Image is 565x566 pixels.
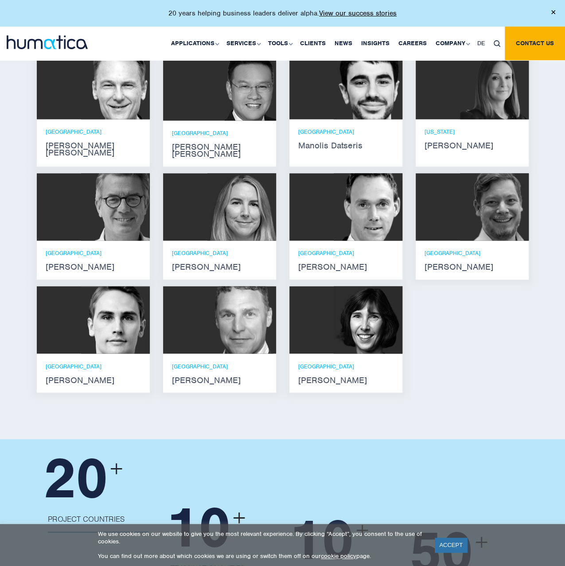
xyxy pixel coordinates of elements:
[110,454,123,483] span: +
[98,552,424,560] p: You can find out more about which cookies we are using or switch them off on our page.
[46,362,141,370] p: [GEOGRAPHIC_DATA]
[425,128,520,136] p: [US_STATE]
[334,52,402,119] img: Manolis Datseris
[298,249,394,257] p: [GEOGRAPHIC_DATA]
[172,376,267,384] strong: [PERSON_NAME]
[298,376,394,384] strong: [PERSON_NAME]
[172,143,267,158] strong: [PERSON_NAME] [PERSON_NAME]
[46,264,141,271] strong: [PERSON_NAME]
[394,27,431,60] a: Careers
[330,27,357,60] a: News
[7,35,88,49] img: logo
[356,516,369,545] span: +
[298,264,394,271] strong: [PERSON_NAME]
[264,27,296,60] a: Tools
[460,52,529,119] img: Melissa Mounce
[172,249,267,257] p: [GEOGRAPHIC_DATA]
[334,286,402,353] img: Karen Wright
[46,128,141,136] p: [GEOGRAPHIC_DATA]
[298,362,394,370] p: [GEOGRAPHIC_DATA]
[98,530,424,545] p: We use cookies on our website to give you the most relevant experience. By clicking “Accept”, you...
[425,142,520,149] strong: [PERSON_NAME]
[321,552,356,560] a: cookie policy
[296,27,330,60] a: Clients
[201,52,276,120] img: Jen Jee Chan
[425,249,520,257] p: [GEOGRAPHIC_DATA]
[172,129,267,137] p: [GEOGRAPHIC_DATA]
[298,142,394,149] strong: Manolis Datseris
[46,249,141,257] p: [GEOGRAPHIC_DATA]
[207,173,276,240] img: Zoë Fox
[207,286,276,353] img: Bryan Turner
[166,492,231,561] span: 10
[460,173,529,240] img: Claudio Limacher
[168,9,397,18] p: 20 years helping business leaders deliver alpha.
[473,27,489,60] a: DE
[334,173,402,240] img: Andreas Knobloch
[43,443,108,512] span: 20
[505,27,565,60] a: Contact us
[81,173,150,240] img: Jan Löning
[172,362,267,370] p: [GEOGRAPHIC_DATA]
[494,40,500,47] img: search_icon
[167,27,222,60] a: Applications
[222,27,264,60] a: Services
[357,27,394,60] a: Insights
[298,128,394,136] p: [GEOGRAPHIC_DATA]
[48,514,149,532] p: Project Countries
[477,39,485,47] span: DE
[435,538,467,552] a: ACCEPT
[46,142,141,156] strong: [PERSON_NAME] [PERSON_NAME]
[233,504,245,532] span: +
[81,52,150,119] img: Andros Payne
[46,376,141,384] strong: [PERSON_NAME]
[172,264,267,271] strong: [PERSON_NAME]
[431,27,473,60] a: Company
[319,9,397,18] a: View our success stories
[81,286,150,353] img: Paul Simpson
[425,264,520,271] strong: [PERSON_NAME]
